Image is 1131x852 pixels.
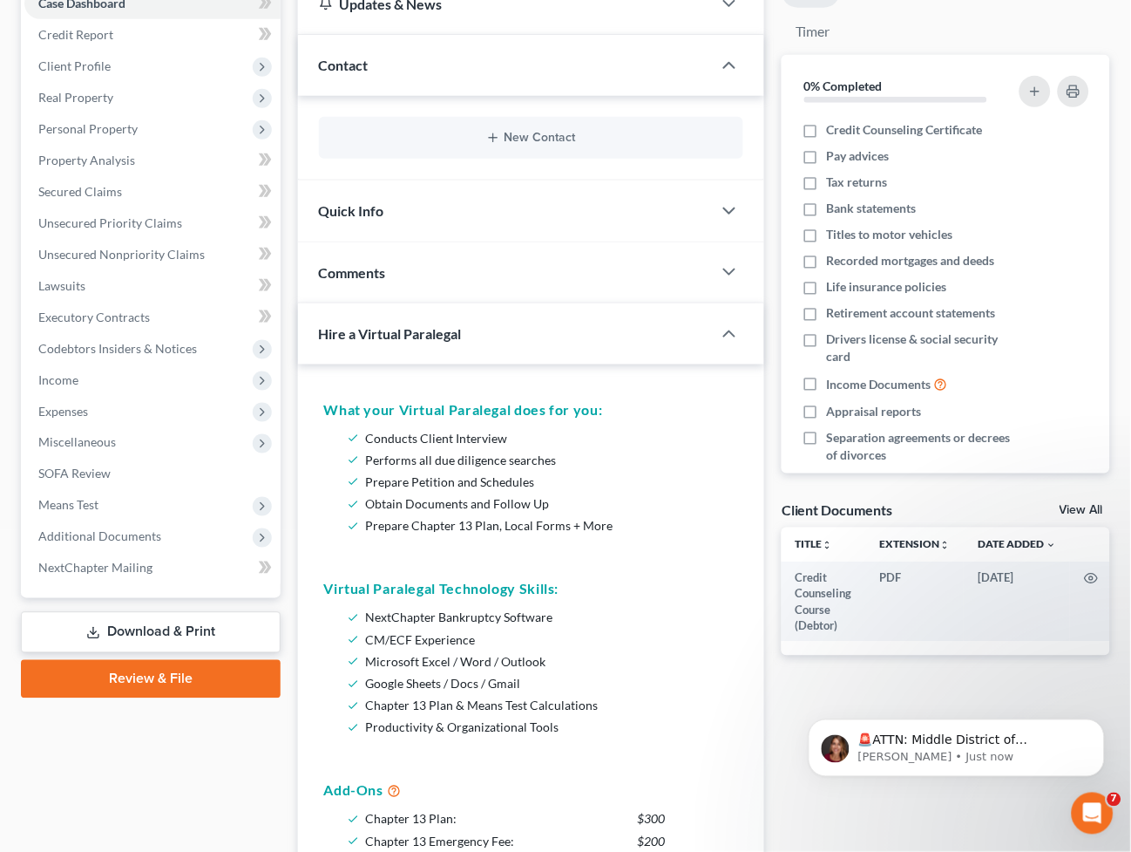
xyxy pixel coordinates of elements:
[880,538,951,551] a: Extensionunfold_more
[866,562,965,643] td: PDF
[319,57,369,73] span: Contact
[38,278,85,293] span: Lawsuits
[366,450,732,472] li: Performs all due diligence searches
[319,325,462,342] span: Hire a Virtual Paralegal
[24,270,281,302] a: Lawsuits
[24,176,281,208] a: Secured Claims
[782,562,866,643] td: Credit Counseling Course (Debtor)
[827,331,1013,365] span: Drivers license & social security card
[366,812,457,827] span: Chapter 13 Plan:
[940,541,951,551] i: unfold_more
[366,651,732,673] li: Microsoft Excel / Word / Outlook
[366,695,732,717] li: Chapter 13 Plan & Means Test Calculations
[38,153,135,167] span: Property Analysis
[827,429,1013,464] span: Separation agreements or decrees of divorces
[38,215,182,230] span: Unsecured Priority Claims
[21,612,281,653] a: Download & Print
[38,561,152,576] span: NextChapter Mailing
[366,515,732,537] li: Prepare Chapter 13 Plan, Local Forms + More
[324,579,739,600] h5: Virtual Paralegal Technology Skills:
[38,184,122,199] span: Secured Claims
[38,529,161,544] span: Additional Documents
[827,121,983,139] span: Credit Counseling Certificate
[38,404,88,419] span: Expenses
[366,673,732,695] li: Google Sheets / Docs / Gmail
[366,607,732,629] li: NextChapter Bankruptcy Software
[38,121,138,136] span: Personal Property
[1060,505,1103,517] a: View All
[24,553,281,584] a: NextChapter Mailing
[366,472,732,494] li: Prepare Petition and Schedules
[24,239,281,270] a: Unsecured Nonpriority Claims
[827,147,890,165] span: Pay advices
[38,372,78,387] span: Income
[782,501,893,520] div: Client Documents
[333,131,730,145] button: New Contact
[24,19,281,51] a: Credit Report
[827,304,996,322] span: Retirement account statements
[366,427,732,449] li: Conducts Client Interview
[38,27,113,42] span: Credit Report
[1107,793,1121,807] span: 7
[827,252,995,269] span: Recorded mortgages and deeds
[38,341,197,356] span: Codebtors Insiders & Notices
[319,264,386,281] span: Comments
[324,399,739,420] h5: What your Virtual Paralegal does for you:
[638,808,666,830] span: $300
[782,15,844,49] a: Timer
[24,459,281,490] a: SOFA Review
[1046,541,1057,551] i: expand_more
[38,58,111,73] span: Client Profile
[324,780,739,801] h5: Add-Ons
[38,498,98,513] span: Means Test
[38,90,113,105] span: Real Property
[366,717,732,739] li: Productivity & Organizational Tools
[38,247,205,262] span: Unsecured Nonpriority Claims
[366,494,732,515] li: Obtain Documents and Follow Up
[796,538,833,551] a: Titleunfold_more
[21,660,281,699] a: Review & File
[24,302,281,333] a: Executory Contracts
[827,376,931,393] span: Income Documents
[827,403,922,420] span: Appraisal reports
[38,467,111,481] span: SOFA Review
[827,174,888,191] span: Tax returns
[24,208,281,239] a: Unsecured Priority Claims
[965,562,1071,643] td: [DATE]
[979,538,1057,551] a: Date Added expand_more
[38,435,116,450] span: Miscellaneous
[827,226,953,243] span: Titles to motor vehicles
[366,835,515,849] span: Chapter 13 Emergency Fee:
[804,78,883,93] strong: 0% Completed
[823,541,833,551] i: unfold_more
[1072,793,1114,835] iframe: Intercom live chat
[319,202,384,219] span: Quick Info
[38,310,150,324] span: Executory Contracts
[366,630,732,651] li: CM/ECF Experience
[782,683,1131,805] iframe: Intercom notifications message
[827,200,917,217] span: Bank statements
[24,145,281,176] a: Property Analysis
[827,278,947,296] span: Life insurance policies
